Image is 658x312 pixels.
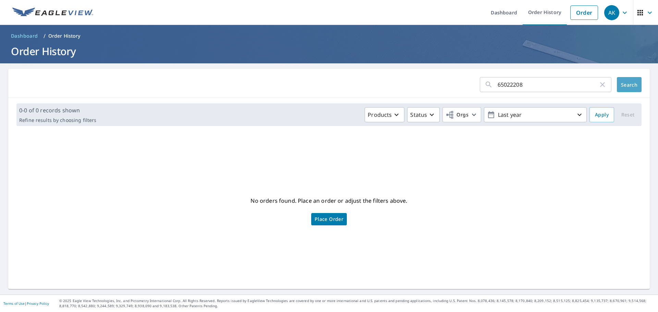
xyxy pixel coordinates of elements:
[595,111,609,119] span: Apply
[410,111,427,119] p: Status
[251,195,407,206] p: No orders found. Place an order or adjust the filters above.
[589,107,614,122] button: Apply
[11,33,38,39] span: Dashboard
[19,117,96,123] p: Refine results by choosing filters
[27,301,49,306] a: Privacy Policy
[622,82,636,88] span: Search
[446,111,468,119] span: Orgs
[48,33,81,39] p: Order History
[311,213,347,225] a: Place Order
[407,107,440,122] button: Status
[3,301,25,306] a: Terms of Use
[617,77,642,92] button: Search
[44,32,46,40] li: /
[570,5,598,20] a: Order
[8,30,650,41] nav: breadcrumb
[12,8,93,18] img: EV Logo
[604,5,619,20] div: AK
[8,44,650,58] h1: Order History
[59,298,655,309] p: © 2025 Eagle View Technologies, Inc. and Pictometry International Corp. All Rights Reserved. Repo...
[365,107,404,122] button: Products
[19,106,96,114] p: 0-0 of 0 records shown
[442,107,481,122] button: Orgs
[315,217,343,221] span: Place Order
[498,75,598,94] input: Address, Report #, Claim ID, etc.
[484,107,587,122] button: Last year
[3,301,49,305] p: |
[8,30,41,41] a: Dashboard
[495,109,575,121] p: Last year
[368,111,392,119] p: Products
